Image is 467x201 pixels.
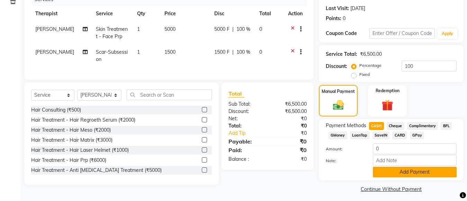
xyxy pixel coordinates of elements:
[164,49,176,55] span: 1500
[223,156,268,163] div: Balance :
[268,122,312,130] div: ₹0
[392,131,407,139] span: CARD
[373,155,457,166] input: Add Note
[31,116,135,124] div: Hair Treatment - Hair Regroeth Serum (₹2000)
[410,131,424,139] span: GPay
[223,101,268,108] div: Sub Total:
[376,88,399,94] label: Redemption
[359,62,381,69] label: Percentage
[236,49,250,56] span: 100 %
[326,51,357,58] div: Service Total:
[96,26,128,40] span: Skin Treatment - Face Prp
[360,51,382,58] div: ₹6,500.00
[268,156,312,163] div: ₹0
[268,137,312,146] div: ₹0
[326,30,369,37] div: Coupon Code
[268,115,312,122] div: ₹0
[326,63,347,70] div: Discount:
[441,122,452,130] span: BFL
[223,146,268,154] div: Paid:
[373,143,457,154] input: Amount
[372,131,390,139] span: SaveIN
[31,126,111,134] div: Hair Treatment - Hair Meso (₹2000)
[329,131,347,139] span: GMoney
[321,158,368,164] label: Note:
[343,15,345,22] div: 0
[228,90,244,97] span: Total
[320,186,462,193] a: Continue Without Payment
[31,167,162,174] div: Hair Treatment - Anti [MEDICAL_DATA] Treatment (₹5000)
[255,6,284,21] th: Total
[284,6,307,21] th: Action
[214,49,230,56] span: 1500 F
[326,15,341,22] div: Points:
[223,130,275,137] a: Add Tip
[321,146,368,152] label: Amount:
[137,49,140,55] span: 1
[268,101,312,108] div: ₹6,500.00
[223,108,268,115] div: Discount:
[322,88,355,95] label: Manual Payment
[160,6,210,21] th: Price
[210,6,255,21] th: Disc
[35,26,74,32] span: [PERSON_NAME]
[127,89,212,100] input: Search or Scan
[133,6,160,21] th: Qty
[326,122,366,129] span: Payment Methods
[259,26,262,32] span: 0
[378,98,397,112] img: _gift.svg
[330,99,347,111] img: _cash.svg
[326,5,349,12] div: Last Visit:
[31,147,129,154] div: Hair Treatment - Hair Laser Helmet (₹1000)
[259,49,262,55] span: 0
[350,131,370,139] span: LoanTap
[268,146,312,154] div: ₹0
[275,130,312,137] div: ₹0
[350,5,365,12] div: [DATE]
[373,167,457,177] button: Add Payment
[164,26,176,32] span: 5000
[31,6,92,21] th: Therapist
[236,26,250,33] span: 100 %
[407,122,438,130] span: Complimentary
[232,49,234,56] span: |
[92,6,133,21] th: Service
[223,122,268,130] div: Total:
[31,157,106,164] div: Hair Treatment - Hair Prp (₹6000)
[438,28,457,39] button: Apply
[96,49,128,62] span: Scar-Subsession
[223,115,268,122] div: Net:
[31,137,113,144] div: Hair Treatment - Hair Matrix (₹3000)
[232,26,234,33] span: |
[223,137,268,146] div: Payable:
[31,106,81,114] div: Hair Consulting (₹500)
[214,26,230,33] span: 5000 F
[387,122,404,130] span: Cheque
[268,108,312,115] div: ₹6,500.00
[137,26,140,32] span: 1
[369,28,435,39] input: Enter Offer / Coupon Code
[369,122,384,130] span: CASH
[359,71,370,78] label: Fixed
[35,49,74,55] span: [PERSON_NAME]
